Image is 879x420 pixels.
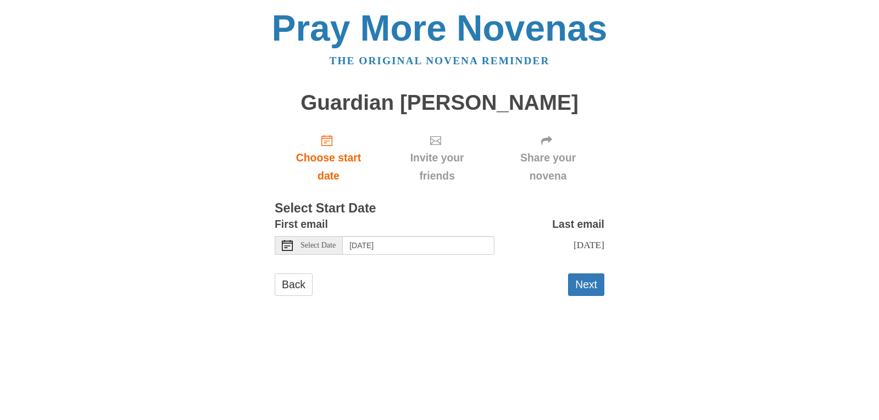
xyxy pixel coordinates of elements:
a: Back [275,273,313,296]
span: Invite your friends [393,149,481,185]
span: Select Date [301,242,336,249]
div: Click "Next" to confirm your start date first. [492,125,604,191]
h1: Guardian [PERSON_NAME] [275,91,604,115]
a: The original novena reminder [330,55,550,66]
label: First email [275,215,328,233]
div: Click "Next" to confirm your start date first. [382,125,492,191]
a: Choose start date [275,125,382,191]
span: [DATE] [574,239,604,250]
button: Next [568,273,604,296]
span: Share your novena [503,149,593,185]
a: Pray More Novenas [272,8,608,48]
label: Last email [552,215,604,233]
span: Choose start date [286,149,371,185]
h3: Select Start Date [275,201,604,216]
